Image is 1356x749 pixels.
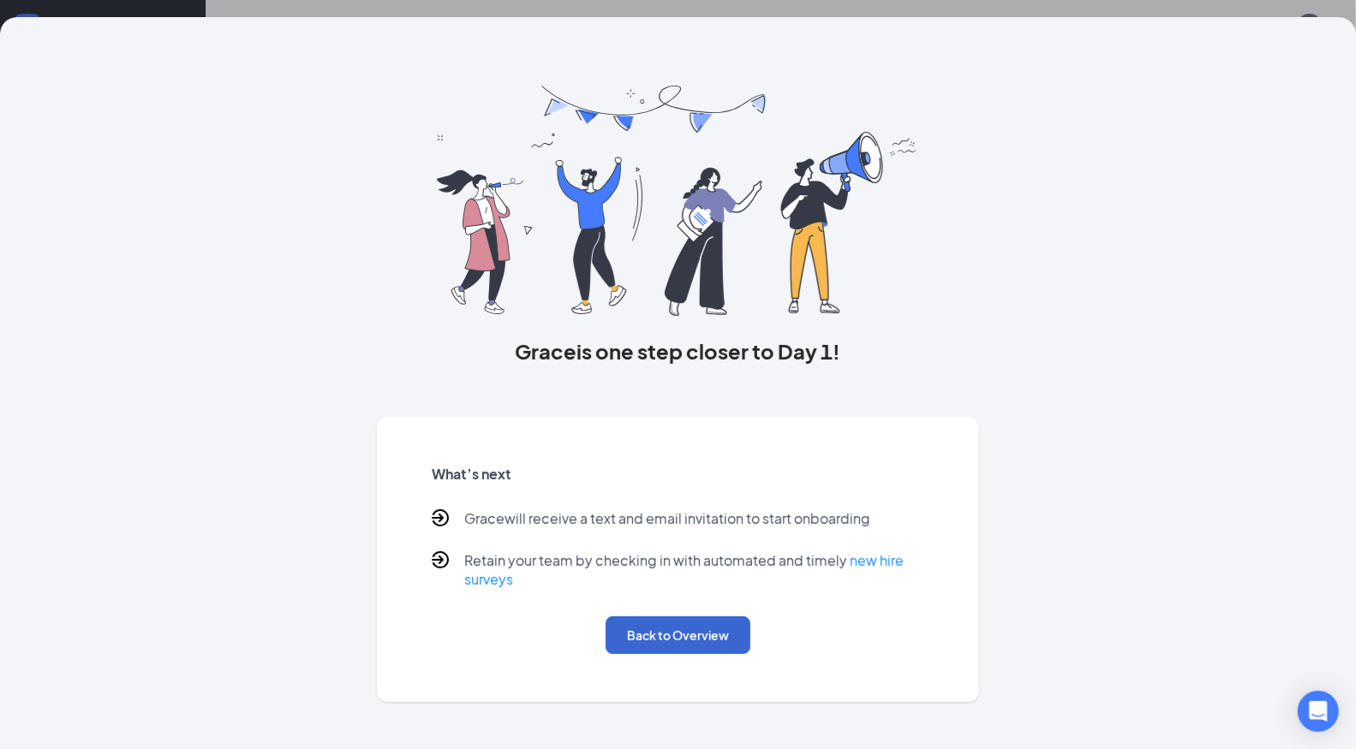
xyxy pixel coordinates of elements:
h3: Grace is one step closer to Day 1! [377,336,980,366]
p: Retain your team by checking in with automated and timely [464,551,925,589]
p: Grace will receive a text and email invitation to start onboarding [464,509,870,531]
h5: What’s next [432,465,925,484]
div: Open Intercom Messenger [1298,691,1339,732]
button: Back to Overview [606,616,750,654]
a: new hire surveys [464,551,904,588]
img: you are all set [437,86,919,316]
